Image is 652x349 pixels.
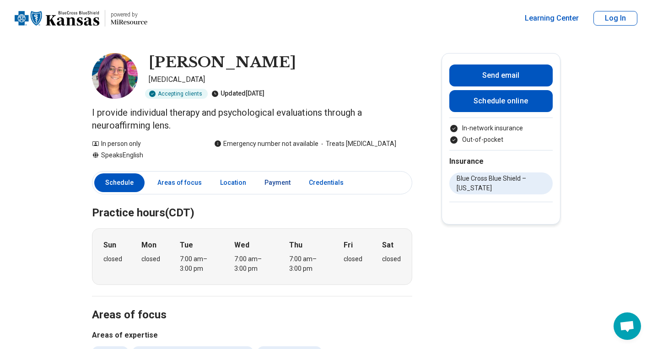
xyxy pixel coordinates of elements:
strong: Thu [289,240,302,251]
strong: Wed [234,240,249,251]
p: [MEDICAL_DATA] [149,74,412,85]
div: In person only [92,139,196,149]
div: 7:00 am – 3:00 pm [234,254,269,274]
div: Speaks English [92,150,196,160]
strong: Mon [141,240,156,251]
a: Location [215,173,252,192]
div: When does the program meet? [92,228,412,285]
li: In-network insurance [449,123,553,133]
span: Treats [MEDICAL_DATA] [318,139,396,149]
strong: Sat [382,240,393,251]
div: Updated [DATE] [211,89,264,99]
a: Home page [15,4,147,33]
p: powered by [111,11,147,18]
a: Schedule online [449,90,553,112]
div: Open chat [614,312,641,340]
a: Payment [259,173,296,192]
div: Emergency number not available [214,139,318,149]
li: Out-of-pocket [449,135,553,145]
div: Accepting clients [145,89,208,99]
div: 7:00 am – 3:00 pm [180,254,215,274]
button: Log In [593,11,637,26]
div: closed [141,254,160,264]
a: Areas of focus [152,173,207,192]
button: Send email [449,64,553,86]
h2: Areas of focus [92,285,412,323]
ul: Payment options [449,123,553,145]
a: Credentials [303,173,355,192]
h1: [PERSON_NAME] [149,53,296,72]
strong: Fri [344,240,353,251]
h2: Insurance [449,156,553,167]
p: I provide individual therapy and psychological evaluations through a neuroaffirming lens. [92,106,412,132]
img: Heather Greenberg, Psychologist [92,53,138,99]
h2: Practice hours (CDT) [92,183,412,221]
div: closed [103,254,122,264]
div: 7:00 am – 3:00 pm [289,254,324,274]
strong: Sun [103,240,116,251]
strong: Tue [180,240,193,251]
h3: Areas of expertise [92,330,412,341]
div: closed [344,254,362,264]
a: Learning Center [525,13,579,24]
div: closed [382,254,401,264]
a: Schedule [94,173,145,192]
li: Blue Cross Blue Shield – [US_STATE] [449,172,553,194]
